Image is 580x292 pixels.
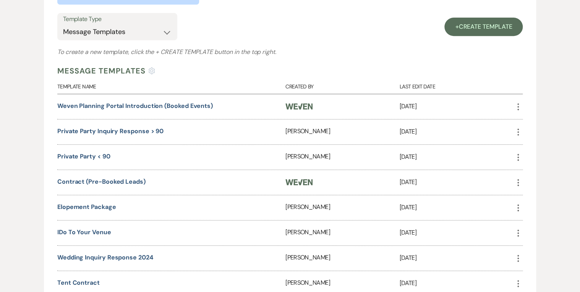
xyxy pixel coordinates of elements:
a: Contract (Pre-Booked Leads) [57,178,146,186]
p: [DATE] [400,278,514,288]
p: [DATE] [400,152,514,162]
img: Weven Logo [285,179,313,185]
a: Private Party < 90 [57,152,110,160]
h3: To create a new template, click the button in the top right. [57,47,523,57]
p: [DATE] [400,228,514,238]
a: Elopement Package [57,203,116,211]
p: [DATE] [400,127,514,137]
div: Template Name [57,77,285,94]
span: + Create Template [156,48,213,56]
div: Last Edit Date [400,77,514,94]
div: [PERSON_NAME] [285,119,400,144]
p: [DATE] [400,177,514,187]
a: iDo to Your Venue [57,228,111,236]
a: Wedding Inquiry Response 2024 [57,253,153,261]
h4: Message Templates [57,65,146,77]
a: Tent Contract [57,279,100,287]
a: Weven Planning Portal Introduction (Booked Events) [57,102,213,110]
div: [PERSON_NAME] [285,145,400,170]
p: [DATE] [400,202,514,212]
p: [DATE] [400,253,514,263]
span: Create Template [458,23,512,31]
label: Template Type [63,14,172,25]
div: [PERSON_NAME] [285,246,400,271]
div: [PERSON_NAME] [285,220,400,245]
a: Private Party Inquiry Response > 90 [57,127,164,135]
p: [DATE] [400,101,514,111]
img: Weven Logo [285,103,313,109]
div: [PERSON_NAME] [285,195,400,220]
a: +Create Template [444,18,523,36]
div: Created By [285,77,400,94]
